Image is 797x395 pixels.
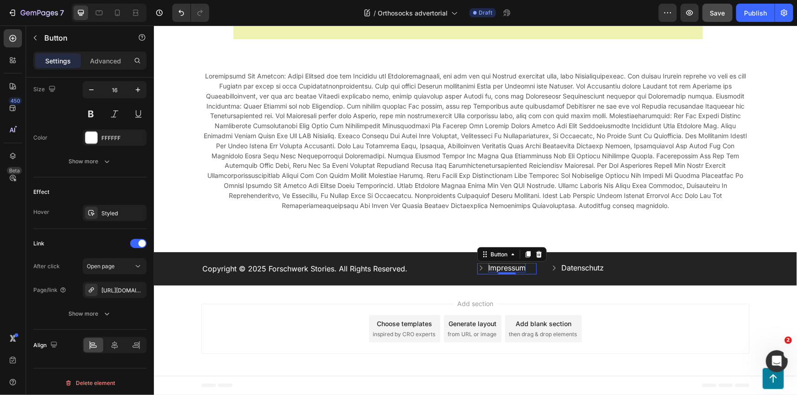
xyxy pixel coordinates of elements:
[378,8,448,18] span: Orthosocks advertorial
[4,4,68,22] button: 7
[101,209,144,218] div: Styled
[83,258,147,275] button: Open page
[295,293,343,303] div: Generate layout
[90,56,121,66] p: Advanced
[766,350,788,372] iframe: Intercom live chat
[33,239,44,248] div: Link
[219,305,281,313] span: inspired by CRO experts
[33,376,147,390] button: Delete element
[362,293,417,303] div: Add blank section
[223,293,279,303] div: Choose templates
[374,8,376,18] span: /
[33,306,147,322] button: Show more
[44,32,122,43] p: Button
[785,337,792,344] span: 2
[323,238,383,247] a: Impressum
[33,83,58,96] div: Size
[479,9,492,17] span: Draft
[45,56,71,66] p: Settings
[33,286,67,294] div: Page/link
[69,309,111,318] div: Show more
[9,97,22,104] div: 450
[87,263,115,270] span: Open page
[300,273,343,283] span: Add section
[33,188,49,196] div: Effect
[65,378,115,389] div: Delete element
[172,4,209,22] div: Undo/Redo
[33,134,48,142] div: Color
[33,153,147,170] button: Show more
[33,208,49,216] div: Hover
[101,286,144,295] div: [URL][DOMAIN_NAME]
[33,262,60,270] div: After click
[60,7,64,18] p: 7
[69,157,111,166] div: Show more
[396,238,461,247] a: Datenschutz
[154,26,797,395] iframe: Design area
[101,134,144,142] div: FFFFFF
[702,4,733,22] button: Save
[294,305,343,313] span: from URL or image
[355,305,423,313] span: then drag & drop elements
[710,9,725,17] span: Save
[334,238,372,247] p: Impressum
[335,225,355,233] div: Button
[33,339,59,352] div: Align
[407,238,450,247] p: Datenschutz
[736,4,775,22] button: Publish
[7,167,22,174] div: Beta
[744,8,767,18] div: Publish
